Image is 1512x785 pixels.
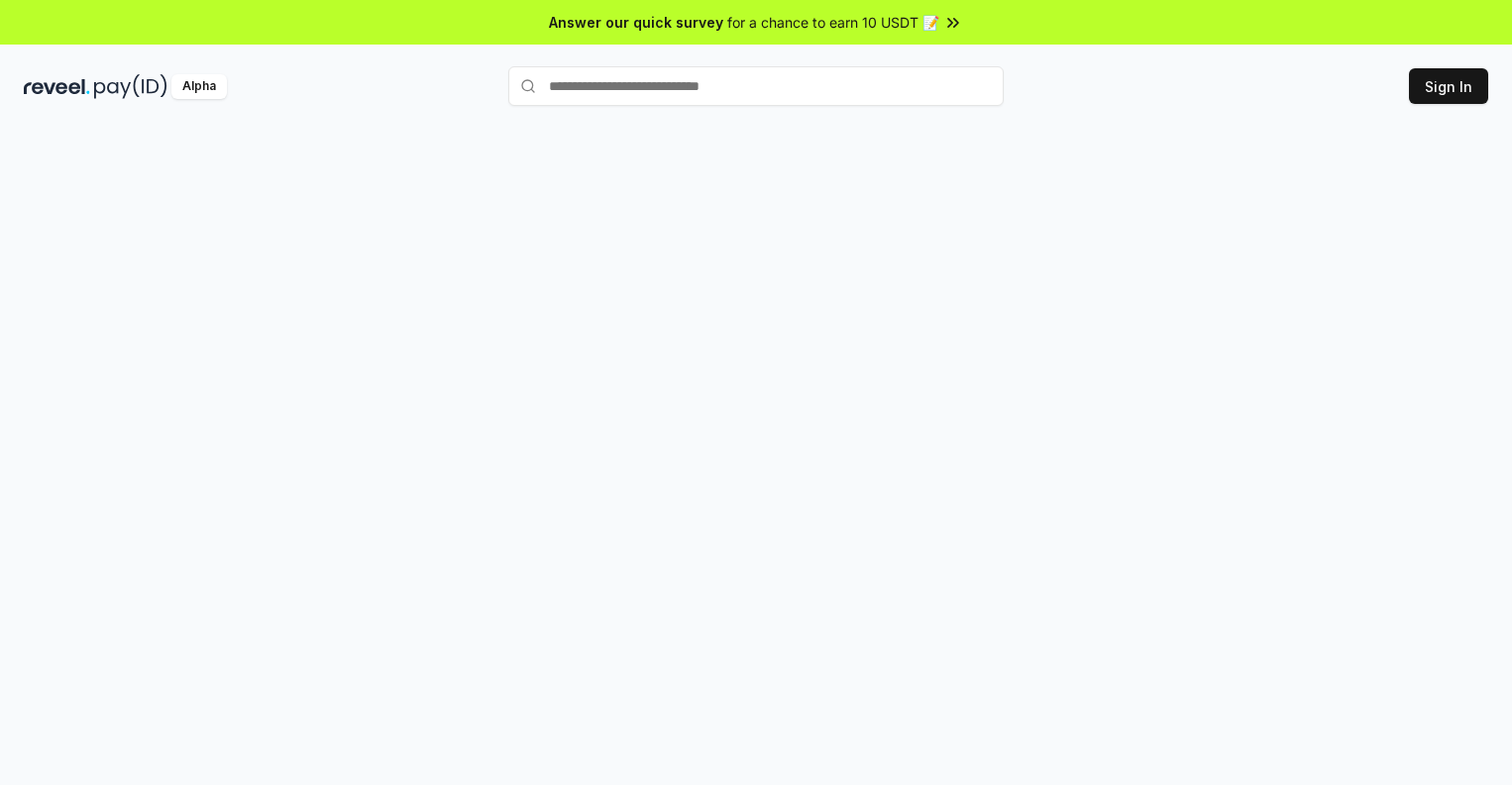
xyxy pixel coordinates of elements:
[171,74,227,99] div: Alpha
[727,12,939,33] span: for a chance to earn 10 USDT 📝
[1409,68,1488,104] button: Sign In
[94,74,167,99] img: pay_id
[549,12,723,33] span: Answer our quick survey
[24,74,90,99] img: reveel_dark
